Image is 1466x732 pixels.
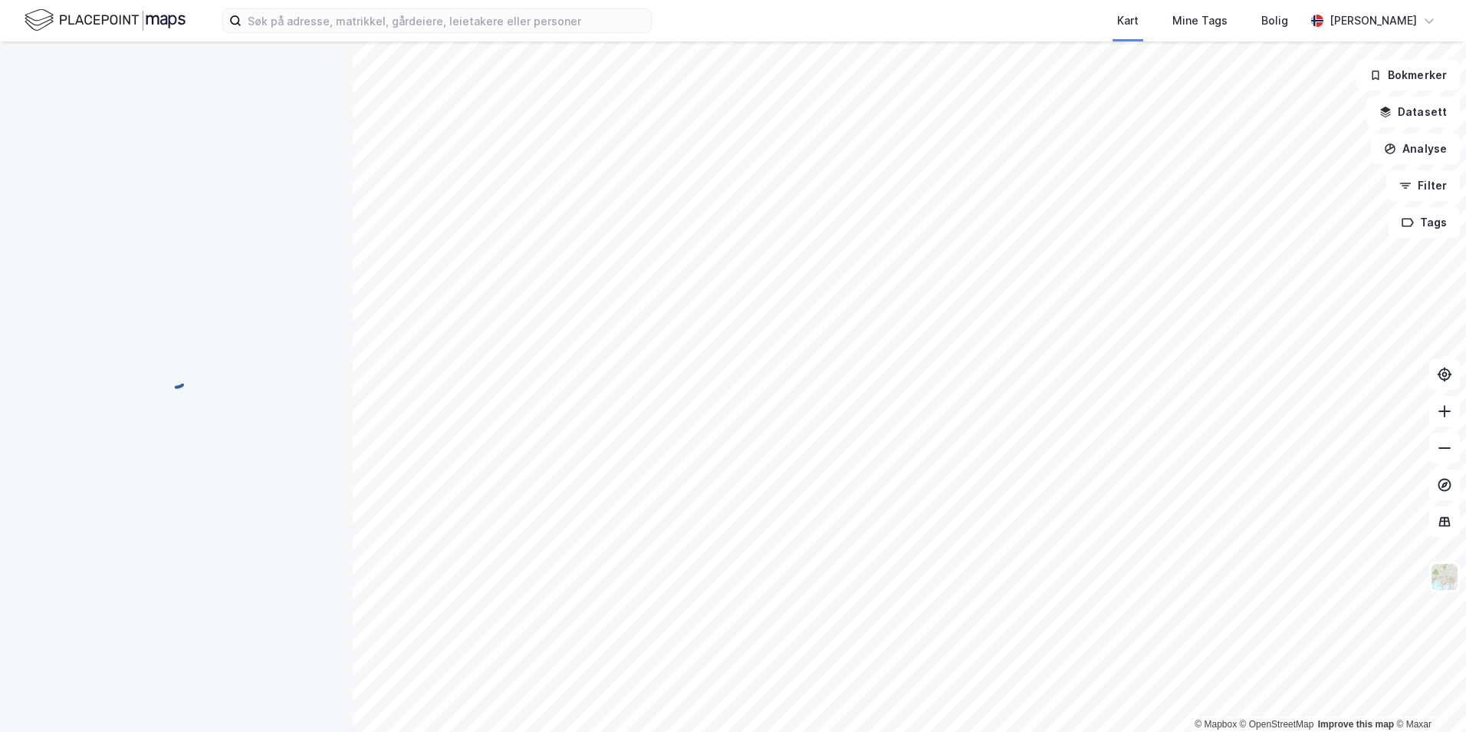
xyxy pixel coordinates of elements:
[1386,170,1460,201] button: Filter
[1366,97,1460,127] button: Datasett
[1318,719,1394,730] a: Improve this map
[1371,134,1460,164] button: Analyse
[1172,12,1228,30] div: Mine Tags
[242,9,651,32] input: Søk på adresse, matrikkel, gårdeiere, leietakere eller personer
[1389,207,1460,238] button: Tags
[1356,60,1460,91] button: Bokmerker
[1330,12,1417,30] div: [PERSON_NAME]
[25,7,186,34] img: logo.f888ab2527a4732fd821a326f86c7f29.svg
[1430,562,1459,592] img: Z
[1240,719,1314,730] a: OpenStreetMap
[1117,12,1139,30] div: Kart
[1195,719,1237,730] a: Mapbox
[1389,658,1466,732] iframe: Chat Widget
[164,365,189,390] img: spinner.a6d8c91a73a9ac5275cf975e30b51cfb.svg
[1261,12,1288,30] div: Bolig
